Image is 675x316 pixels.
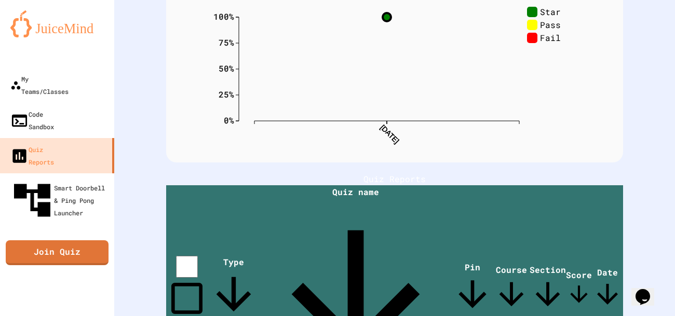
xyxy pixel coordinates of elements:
text: Pass [540,19,561,30]
text: Star [540,6,561,17]
text: 50% [219,63,234,74]
text: 100% [213,11,234,22]
span: Course [493,264,530,312]
span: Score [566,269,592,307]
h1: Quiz Reports [166,173,623,185]
iframe: chat widget [631,274,665,306]
text: 0% [224,115,234,126]
div: My Teams/Classes [10,73,69,98]
text: [DATE] [379,123,400,145]
div: Code Sandbox [10,108,54,133]
text: 75% [219,37,234,48]
div: Smart Doorbell & Ping Pong Launcher [10,178,110,222]
a: Join Quiz [6,240,109,265]
div: Quiz Reports [10,143,54,168]
span: Pin [452,262,493,315]
text: Fail [540,32,561,43]
text: 25% [219,89,234,100]
span: Section [530,264,566,312]
span: Date [592,267,623,310]
input: select all desserts [176,256,198,278]
img: logo-orange.svg [10,10,104,37]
